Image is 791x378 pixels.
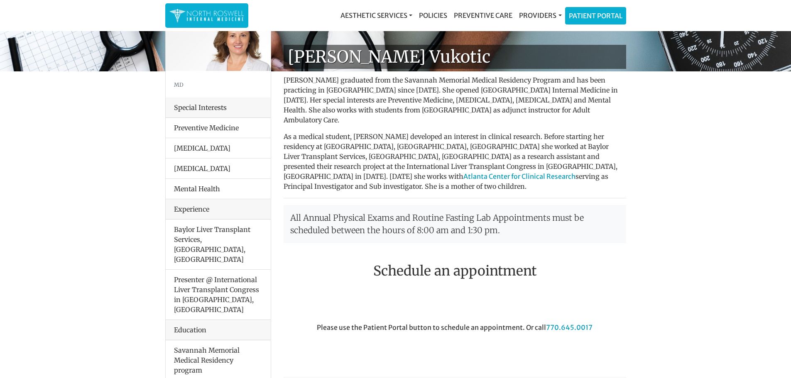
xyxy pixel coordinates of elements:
h1: [PERSON_NAME] Vukotic [284,45,626,69]
li: Presenter @ International Liver Transplant Congress in [GEOGRAPHIC_DATA], [GEOGRAPHIC_DATA] [166,269,271,320]
li: Baylor Liver Transplant Services, [GEOGRAPHIC_DATA], [GEOGRAPHIC_DATA] [166,219,271,270]
div: Education [166,320,271,340]
img: North Roswell Internal Medicine [169,7,244,24]
a: Providers [516,7,565,24]
a: Policies [416,7,451,24]
a: Aesthetic Services [337,7,416,24]
a: Atlanta Center for Clinical Research [463,172,575,180]
p: [PERSON_NAME] graduated from the Savannah Memorial Medical Residency Program and has been practic... [284,75,626,125]
h2: Schedule an appointment [284,263,626,279]
div: Please use the Patient Portal button to schedule an appointment. Or call [277,322,632,369]
a: Patient Portal [566,7,626,24]
li: Preventive Medicine [166,118,271,138]
li: Mental Health [166,178,271,199]
a: 770.645.0017 [546,323,593,332]
p: As a medical student, [PERSON_NAME] developed an interest in clinical research. Before starting h... [284,132,626,191]
a: Preventive Care [451,7,516,24]
li: [MEDICAL_DATA] [166,138,271,159]
p: All Annual Physical Exams and Routine Fasting Lab Appointments must be scheduled between the hour... [284,205,626,243]
div: Special Interests [166,98,271,118]
small: MD [174,81,184,88]
li: [MEDICAL_DATA] [166,158,271,179]
img: Dr. Goga Vukotis [166,9,271,71]
div: Experience [166,199,271,219]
